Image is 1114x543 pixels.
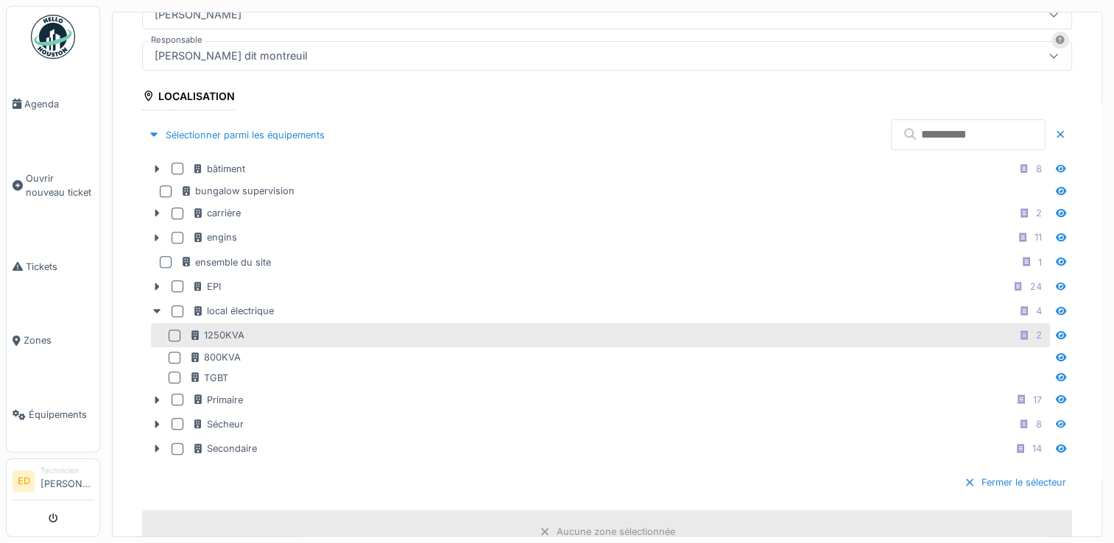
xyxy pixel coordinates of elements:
[31,15,75,59] img: Badge_color-CXgf-gQk.svg
[7,141,99,230] a: Ouvrir nouveau ticket
[189,328,244,342] div: 1250KVA
[1032,441,1042,455] div: 14
[192,230,237,244] div: engins
[1038,255,1042,269] div: 1
[189,371,228,385] div: TGBT
[1034,230,1042,244] div: 11
[7,67,99,141] a: Agenda
[13,470,35,492] li: ED
[1036,206,1042,220] div: 2
[1036,328,1042,342] div: 2
[192,280,221,294] div: EPI
[1033,393,1042,407] div: 17
[7,377,99,452] a: Équipements
[40,465,94,497] li: [PERSON_NAME]
[149,48,313,64] div: [PERSON_NAME] dit montreuil
[180,184,295,198] div: bungalow supervision
[24,97,94,111] span: Agenda
[192,393,243,407] div: Primaire
[192,441,257,455] div: Secondaire
[958,472,1072,492] div: Fermer le sélecteur
[1030,280,1042,294] div: 24
[149,7,247,23] div: [PERSON_NAME]
[192,206,241,220] div: carrière
[189,350,241,364] div: 800KVA
[142,125,331,145] div: Sélectionner parmi les équipements
[1036,162,1042,176] div: 8
[192,162,245,176] div: bâtiment
[7,304,99,378] a: Zones
[148,34,205,46] label: Responsable
[29,408,94,422] span: Équipements
[26,260,94,274] span: Tickets
[192,304,274,318] div: local électrique
[1036,417,1042,431] div: 8
[7,230,99,304] a: Tickets
[24,333,94,347] span: Zones
[13,465,94,500] a: ED Technicien[PERSON_NAME]
[1036,304,1042,318] div: 4
[180,255,271,269] div: ensemble du site
[192,417,244,431] div: Sécheur
[40,465,94,476] div: Technicien
[26,171,94,199] span: Ouvrir nouveau ticket
[142,85,235,110] div: Localisation
[557,525,675,539] div: Aucune zone sélectionnée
